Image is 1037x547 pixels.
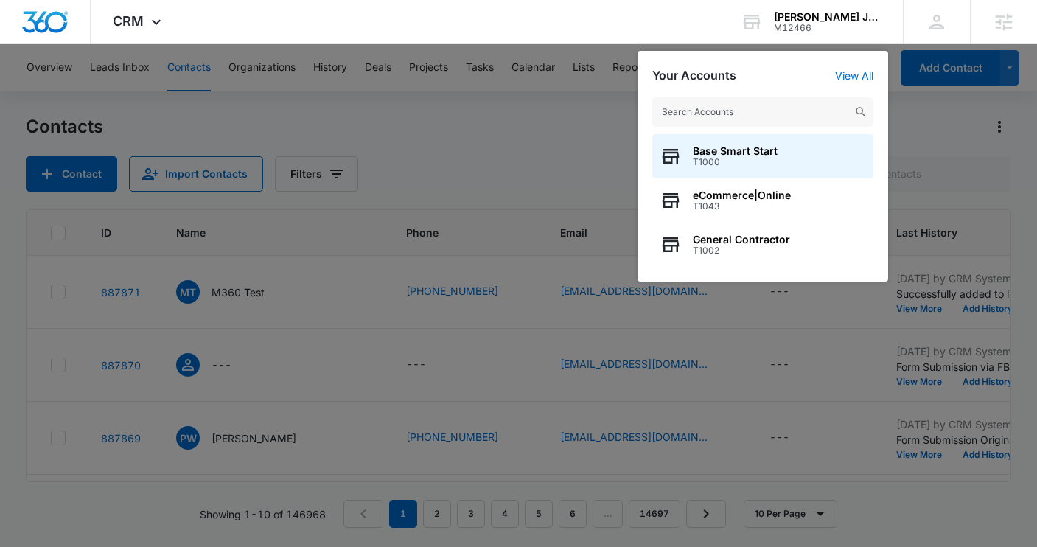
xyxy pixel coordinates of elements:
[693,201,791,212] span: T1043
[835,69,873,82] a: View All
[652,97,873,127] input: Search Accounts
[652,223,873,267] button: General ContractorT1002
[693,189,791,201] span: eCommerce|Online
[774,23,881,33] div: account id
[693,157,778,167] span: T1000
[652,134,873,178] button: Base Smart StartT1000
[774,11,881,23] div: account name
[693,245,790,256] span: T1002
[652,178,873,223] button: eCommerce|OnlineT1043
[693,234,790,245] span: General Contractor
[652,69,736,83] h2: Your Accounts
[693,145,778,157] span: Base Smart Start
[113,13,144,29] span: CRM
